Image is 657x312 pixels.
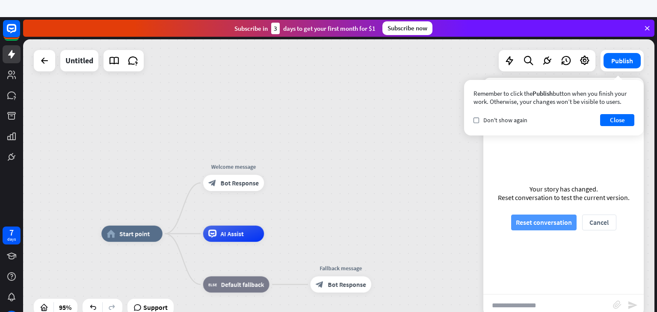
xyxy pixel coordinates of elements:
i: block_bot_response [316,280,324,288]
i: send [627,300,638,310]
button: Reset conversation [511,215,577,230]
div: 7 [9,229,14,236]
i: block_attachment [613,300,621,309]
div: Your story has changed. [498,185,630,193]
button: Cancel [582,215,616,230]
span: Bot Response [221,179,259,187]
div: Welcome message [197,163,270,171]
div: Subscribe in days to get your first month for $1 [234,23,376,34]
span: Start point [119,230,150,238]
div: days [7,236,16,242]
a: 7 days [3,227,21,244]
span: AI Assist [221,230,244,238]
i: block_bot_response [208,179,216,187]
button: Publish [604,53,641,68]
span: Bot Response [328,280,366,288]
i: home_2 [107,230,115,238]
div: Remember to click the button when you finish your work. Otherwise, your changes won’t be visible ... [474,89,634,106]
span: Publish [533,89,553,97]
div: Untitled [65,50,93,71]
span: Default fallback [221,280,264,288]
div: Fallback message [304,264,377,272]
button: Close [600,114,634,126]
div: Subscribe now [382,21,432,35]
span: Don't show again [483,116,527,124]
div: Reset conversation to test the current version. [498,193,630,202]
div: 3 [271,23,280,34]
button: Open LiveChat chat widget [7,3,33,29]
i: block_fallback [208,280,217,288]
